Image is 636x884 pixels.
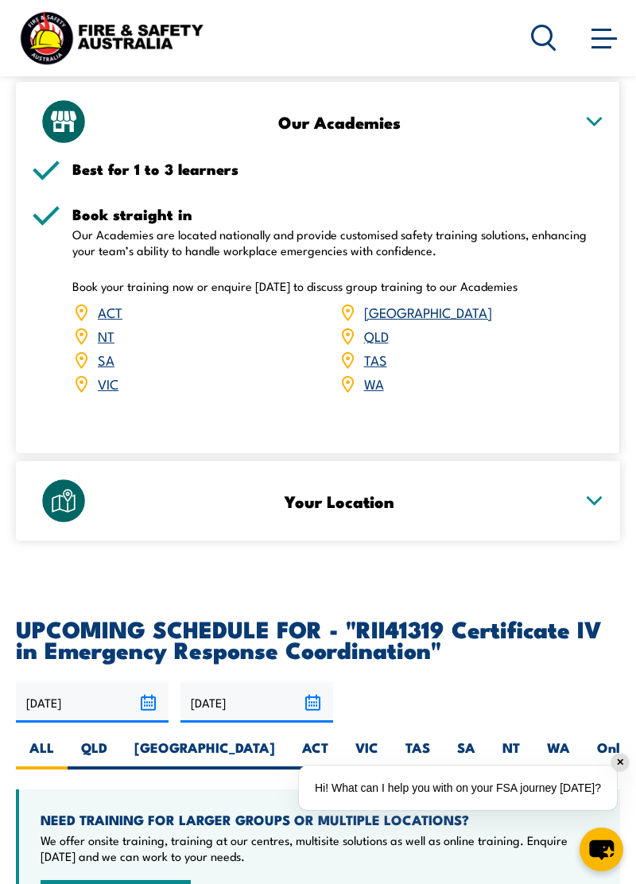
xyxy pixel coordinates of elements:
[364,302,492,321] a: [GEOGRAPHIC_DATA]
[98,374,118,393] a: VIC
[533,739,584,770] label: WA
[121,739,289,770] label: [GEOGRAPHIC_DATA]
[342,739,392,770] label: VIC
[299,766,617,810] div: Hi! What can I help you with on your FSA journey [DATE]?
[444,739,489,770] label: SA
[98,326,114,345] a: NT
[41,811,599,828] h4: NEED TRAINING FOR LARGER GROUPS OR MULTIPLE LOCATIONS?
[180,682,333,723] input: To date
[364,374,384,393] a: WA
[16,618,620,659] h2: UPCOMING SCHEDULE FOR - "RII41319 Certificate IV in Emergency Response Coordination"
[68,739,121,770] label: QLD
[611,754,629,771] div: ✕
[106,113,572,131] h3: Our Academies
[392,739,444,770] label: TAS
[16,682,169,723] input: From date
[72,161,604,176] h5: Best for 1 to 3 learners
[106,492,572,510] h3: Your Location
[98,302,122,321] a: ACT
[364,350,387,369] a: TAS
[16,739,68,770] label: ALL
[289,739,342,770] label: ACT
[489,739,533,770] label: NT
[98,350,114,369] a: SA
[41,832,599,864] p: We offer onsite training, training at our centres, multisite solutions as well as online training...
[72,207,604,222] h5: Book straight in
[364,326,389,345] a: QLD
[72,278,604,294] p: Book your training now or enquire [DATE] to discuss group training to our Academies
[580,828,623,871] button: chat-button
[72,227,604,258] p: Our Academies are located nationally and provide customised safety training solutions, enhancing ...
